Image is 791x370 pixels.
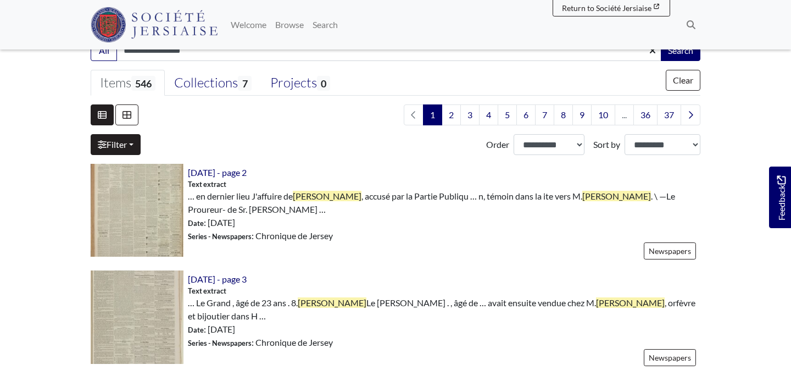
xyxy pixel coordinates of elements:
[188,274,247,284] a: [DATE] - page 3
[188,336,333,349] span: : Chronique de Jersey
[188,190,700,216] span: … en dernier lieu J'affuire de , accusé par la Partie Publiqu … n, témoin dans la ite vers M. . \...
[91,164,183,257] img: 26th October 1887 - page 2
[188,325,204,334] span: Date
[91,4,218,45] a: Société Jersiaise logo
[582,191,651,201] span: [PERSON_NAME]
[293,191,361,201] span: [PERSON_NAME]
[486,138,509,151] label: Order
[535,104,554,125] a: Goto page 7
[188,229,333,242] span: : Chronique de Jersey
[271,14,308,36] a: Browse
[666,70,700,91] button: Clear
[188,216,235,229] span: : [DATE]
[174,75,251,91] div: Collections
[238,76,251,91] span: 7
[596,297,665,308] span: [PERSON_NAME]
[554,104,573,125] a: Goto page 8
[91,134,141,155] a: Filter
[91,40,117,61] button: All
[131,76,155,91] span: 546
[317,76,330,91] span: 0
[298,297,366,308] span: [PERSON_NAME]
[516,104,536,125] a: Goto page 6
[188,232,252,241] span: Series - Newspapers
[188,167,247,178] a: [DATE] - page 2
[188,219,204,228] span: Date
[188,296,700,323] span: … Le Grand , âgé de 23 ans . 8. Le [PERSON_NAME] . , âgé de … avait ensuite vendue chez M. , orfè...
[91,7,218,42] img: Société Jersiaise
[188,339,252,347] span: Series - Newspapers
[188,286,226,296] span: Text extract
[423,104,442,125] span: Goto page 1
[479,104,498,125] a: Goto page 4
[593,138,620,151] label: Sort by
[308,14,342,36] a: Search
[116,40,662,61] input: Enter one or more search terms...
[226,14,271,36] a: Welcome
[270,75,330,91] div: Projects
[657,104,681,125] a: Goto page 37
[404,104,424,125] li: Previous page
[188,179,226,190] span: Text extract
[91,270,183,363] img: 13th January 1849 - page 3
[775,175,788,220] span: Feedback
[562,3,651,13] span: Return to Société Jersiaise
[399,104,700,125] nav: pagination
[633,104,658,125] a: Goto page 36
[100,75,155,91] div: Items
[572,104,592,125] a: Goto page 9
[681,104,700,125] a: Next page
[644,349,696,366] a: Newspapers
[644,242,696,259] a: Newspapers
[769,167,791,228] a: Would you like to provide feedback?
[591,104,615,125] a: Goto page 10
[442,104,461,125] a: Goto page 2
[498,104,517,125] a: Goto page 5
[460,104,480,125] a: Goto page 3
[188,323,235,336] span: : [DATE]
[661,40,700,61] button: Search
